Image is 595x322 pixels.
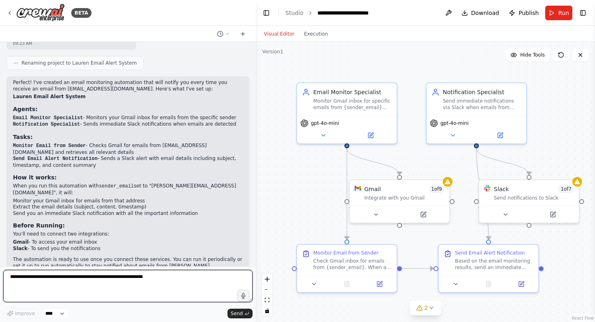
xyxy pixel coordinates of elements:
[15,310,35,317] span: Improve
[494,185,509,193] div: Slack
[506,6,542,20] button: Publish
[13,106,38,112] strong: Agents:
[494,195,574,201] div: Send notifications to Slack
[455,258,533,271] div: Based on the email monitoring results, send an immediate Slack notification alerting about the ne...
[16,4,65,22] img: Logo
[13,134,33,140] strong: Tasks:
[478,179,580,223] div: SlackSlack1of7Send notifications to Slack
[13,246,243,252] li: - To send you the notifications
[577,7,589,19] button: Show right sidebar
[313,258,392,271] div: Check Gmail inbox for emails from {sender_email}. When an email from this sender is detected, ret...
[443,88,521,96] div: Notification Specialist
[236,29,249,39] button: Start a new chat
[13,156,243,168] li: - Sends a Slack alert with email details including subject, timestamp, and content summary
[558,9,569,17] span: Run
[13,174,57,181] strong: How it works:
[3,308,38,319] button: Improve
[426,82,527,144] div: Notification SpecialistSend immediate notifications via Slack when emails from {sender_email} are...
[285,9,387,17] nav: breadcrumb
[484,185,491,192] img: Slack
[99,183,134,189] code: sender_email
[262,284,272,295] button: zoom out
[458,6,503,20] button: Download
[13,143,243,156] li: - Checks Gmail for emails from [EMAIL_ADDRESS][DOMAIN_NAME] and retrieves all relevant details
[13,115,83,121] code: Email Monitor Specialist
[365,279,393,289] button: Open in side panel
[231,310,243,317] span: Send
[262,48,283,55] div: Version 1
[13,246,28,251] strong: Slack
[13,198,243,204] li: Monitor your Gmail inbox for emails from that address
[572,316,594,320] a: React Flow attribution
[364,195,444,201] div: Integrate with you Gmail
[13,156,98,162] code: Send Email Alert Notification
[13,122,80,127] code: Notification Specialist
[472,279,506,289] button: No output available
[259,29,299,39] button: Visual Editor
[13,239,29,245] strong: Gmail
[13,94,86,99] strong: Lauren Email Alert System
[261,7,272,19] button: Hide left sidebar
[330,279,364,289] button: No output available
[13,143,86,149] code: Monitor Email from Sender
[558,185,574,193] span: Number of enabled actions
[299,29,333,39] button: Execution
[440,120,469,126] span: gpt-4o-mini
[545,6,572,20] button: Run
[296,244,397,293] div: Monitor Email from SenderCheck Gmail inbox for emails from {sender_email}. When an email from thi...
[349,179,450,223] div: GmailGmail1of9Integrate with you Gmail
[472,148,533,175] g: Edge from 2f8e15ad-ca7c-460a-8bdd-6f567ce33d19 to 6e56593a-c560-42fc-a76d-7e3443e755d5
[296,82,397,144] div: Email Monitor SpecialistMonitor Gmail inbox for specific emails from {sender_email} and retrieve ...
[71,8,91,18] div: BETA
[455,250,525,256] div: Send Email Alert Notification
[13,204,243,210] li: Extract the email details (subject, content, timestamp)
[227,309,253,318] button: Send
[518,9,539,17] span: Publish
[262,274,272,284] button: zoom in
[343,148,404,175] g: Edge from 1a67d135-2f35-4e1e-97c6-397287010e06 to 47167c2d-1ef6-4da3-8c40-f9f3d24909bc
[343,148,351,240] g: Edge from 1a67d135-2f35-4e1e-97c6-397287010e06 to bc377735-4a95-45c5-b290-8e14cfdd7c7f
[13,40,130,46] div: 09:23 AM
[313,250,378,256] div: Monitor Email from Sender
[13,80,243,92] p: Perfect! I've created an email monitoring automation that will notify you every time you receive ...
[402,265,433,273] g: Edge from bc377735-4a95-45c5-b290-8e14cfdd7c7f to 24a26ccf-cc1d-44dd-8cda-4e1b52094aeb
[472,148,493,240] g: Edge from 2f8e15ad-ca7c-460a-8bdd-6f567ce33d19 to 24a26ccf-cc1d-44dd-8cda-4e1b52094aeb
[13,183,243,196] p: When you run this automation with set to "[PERSON_NAME][EMAIL_ADDRESS][DOMAIN_NAME]", it will:
[507,279,535,289] button: Open in side panel
[13,115,243,122] li: - Monitors your Gmail inbox for emails from the specific sender
[429,185,444,193] span: Number of enabled actions
[262,274,272,316] div: React Flow controls
[530,210,576,219] button: Open in side panel
[262,295,272,305] button: fit view
[313,98,392,111] div: Monitor Gmail inbox for specific emails from {sender_email} and retrieve email details when found
[13,210,243,217] li: Send you an immediate Slack notification with all the important information
[13,231,243,238] p: You'll need to connect two integrations:
[425,304,428,312] span: 2
[520,52,545,58] span: Hide Tools
[355,185,361,192] img: Gmail
[410,301,441,316] button: 2
[262,305,272,316] button: toggle interactivity
[13,257,243,269] p: The automation is ready to use once you connect these services. You can run it periodically or se...
[237,290,249,302] button: Click to speak your automation idea
[477,130,523,140] button: Open in side panel
[311,120,339,126] span: gpt-4o-mini
[348,130,393,140] button: Open in side panel
[13,121,243,128] li: - Sends immediate Slack notifications when emails are detected
[21,60,137,66] span: Renaming project to Lauren Email Alert System
[438,244,539,293] div: Send Email Alert NotificationBased on the email monitoring results, send an immediate Slack notif...
[13,239,243,246] li: - To access your email inbox
[471,9,499,17] span: Download
[364,185,381,193] div: Gmail
[285,10,304,16] a: Studio
[400,210,446,219] button: Open in side panel
[214,29,233,39] button: Switch to previous chat
[443,98,521,111] div: Send immediate notifications via Slack when emails from {sender_email} are detected, providing cl...
[313,88,392,96] div: Email Monitor Specialist
[13,222,65,229] strong: Before Running:
[506,48,550,61] button: Hide Tools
